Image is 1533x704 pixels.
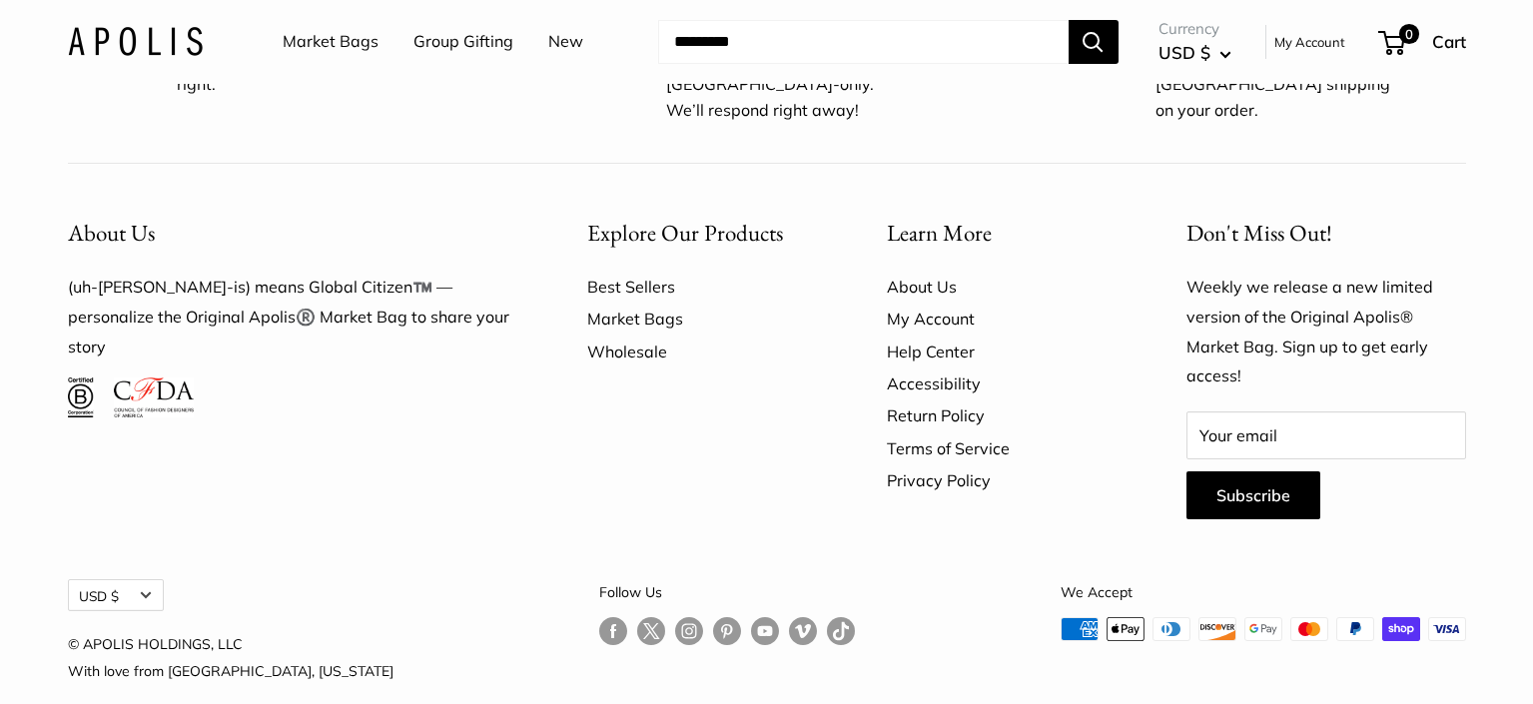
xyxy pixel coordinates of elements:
[68,273,517,362] p: (uh-[PERSON_NAME]-is) means Global Citizen™️ — personalize the Original Apolis®️ Market Bag to sh...
[637,617,665,653] a: Follow us on Twitter
[68,27,203,56] img: Apolis
[1158,15,1231,43] span: Currency
[1398,24,1418,44] span: 0
[1069,20,1119,64] button: Search
[68,377,95,417] img: Certified B Corporation
[713,617,741,646] a: Follow us on Pinterest
[827,617,855,646] a: Follow us on Tumblr
[587,214,817,253] button: Explore Our Products
[887,432,1117,464] a: Terms of Service
[68,631,393,683] p: © APOLIS HOLDINGS, LLC With love from [GEOGRAPHIC_DATA], [US_STATE]
[587,271,817,303] a: Best Sellers
[1380,26,1466,58] a: 0 Cart
[68,218,155,248] span: About Us
[887,367,1117,399] a: Accessibility
[789,617,817,646] a: Follow us on Vimeo
[1158,37,1231,69] button: USD $
[1186,273,1466,392] p: Weekly we release a new limited version of the Original Apolis® Market Bag. Sign up to get early ...
[587,218,783,248] span: Explore Our Products
[68,214,517,253] button: About Us
[1274,30,1345,54] a: My Account
[1186,214,1466,253] p: Don't Miss Out!
[887,336,1117,367] a: Help Center
[666,46,916,123] p: Text us at anytime for [GEOGRAPHIC_DATA]-only. We’ll respond right away!
[887,464,1117,496] a: Privacy Policy
[587,303,817,335] a: Market Bags
[751,617,779,646] a: Follow us on YouTube
[599,617,627,646] a: Follow us on Facebook
[548,27,583,57] a: New
[1061,579,1466,605] p: We Accept
[587,336,817,367] a: Wholesale
[887,399,1117,431] a: Return Policy
[887,303,1117,335] a: My Account
[887,214,1117,253] button: Learn More
[68,579,164,611] button: USD $
[1186,471,1320,519] button: Subscribe
[1432,31,1466,52] span: Cart
[658,20,1069,64] input: Search...
[413,27,513,57] a: Group Gifting
[1155,46,1405,123] p: Add 2 or more bags and get free [GEOGRAPHIC_DATA] shipping on your order.
[887,271,1117,303] a: About Us
[114,377,193,417] img: Council of Fashion Designers of America Member
[675,617,703,646] a: Follow us on Instagram
[599,579,855,605] p: Follow Us
[887,218,992,248] span: Learn More
[1158,42,1210,63] span: USD $
[283,27,379,57] a: Market Bags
